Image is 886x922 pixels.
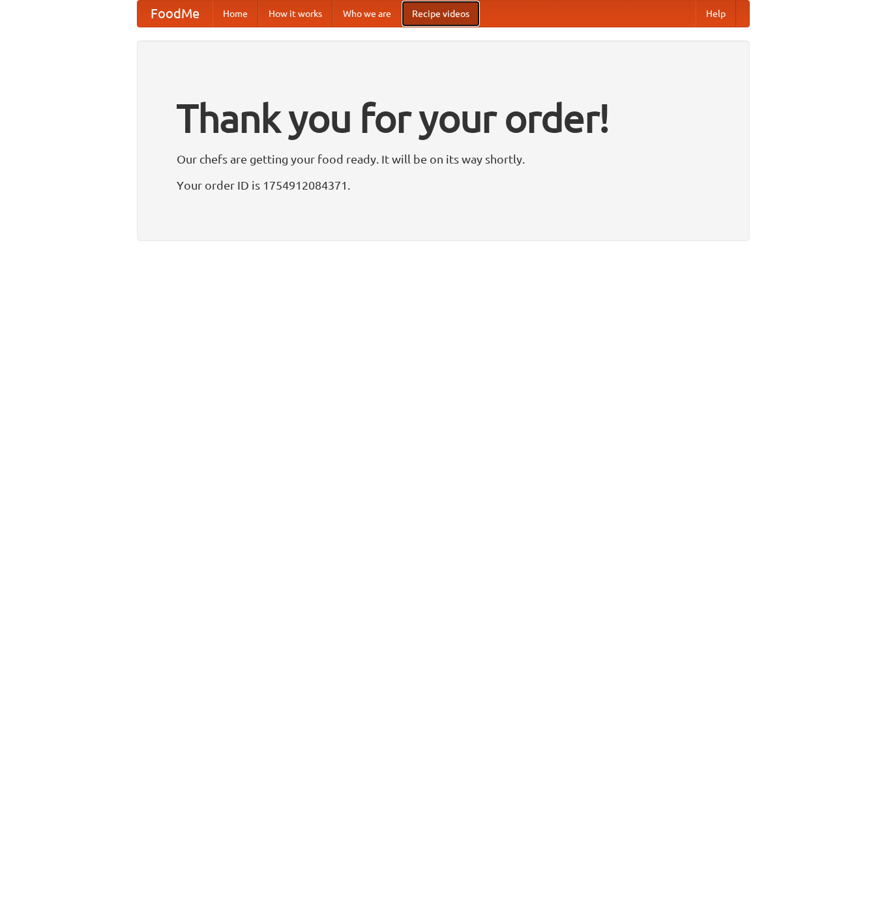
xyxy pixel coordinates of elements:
[696,1,736,27] a: Help
[138,1,213,27] a: FoodMe
[332,1,402,27] a: Who we are
[213,1,258,27] a: Home
[177,149,710,169] p: Our chefs are getting your food ready. It will be on its way shortly.
[177,87,710,149] h1: Thank you for your order!
[258,1,332,27] a: How it works
[402,1,480,27] a: Recipe videos
[177,175,710,195] p: Your order ID is 1754912084371.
